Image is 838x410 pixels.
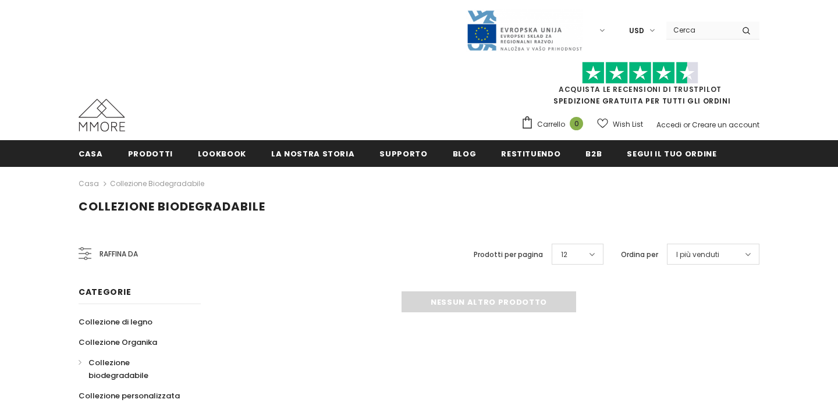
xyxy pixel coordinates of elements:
span: Segui il tuo ordine [627,148,716,159]
a: Collezione biodegradabile [79,352,188,386]
a: Segui il tuo ordine [627,140,716,166]
span: 12 [561,249,567,261]
span: Raffina da [100,248,138,261]
span: Categorie [79,286,131,298]
span: La nostra storia [271,148,354,159]
input: Search Site [666,22,733,38]
a: Prodotti [128,140,173,166]
a: Collezione Organika [79,332,157,352]
a: La nostra storia [271,140,354,166]
a: Casa [79,177,99,191]
a: Javni Razpis [466,25,583,35]
span: supporto [379,148,427,159]
span: Collezione personalizzata [79,390,180,401]
span: Collezione biodegradabile [79,198,265,215]
span: Blog [453,148,477,159]
label: Prodotti per pagina [474,249,543,261]
span: Casa [79,148,103,159]
a: Accedi [656,120,681,130]
a: Collezione di legno [79,312,152,332]
img: Casi MMORE [79,99,125,131]
span: Collezione di legno [79,316,152,327]
a: Lookbook [198,140,246,166]
span: Restituendo [501,148,560,159]
img: Fidati di Pilot Stars [582,62,698,84]
span: I più venduti [676,249,719,261]
a: Wish List [597,114,643,134]
a: Creare un account [692,120,759,130]
a: Restituendo [501,140,560,166]
span: Prodotti [128,148,173,159]
a: Carrello 0 [521,116,589,133]
span: Carrello [537,119,565,130]
span: Wish List [613,119,643,130]
a: B2B [585,140,602,166]
a: Collezione personalizzata [79,386,180,406]
span: 0 [570,117,583,130]
span: SPEDIZIONE GRATUITA PER TUTTI GLI ORDINI [521,67,759,106]
span: Collezione biodegradabile [88,357,148,381]
a: supporto [379,140,427,166]
img: Javni Razpis [466,9,583,52]
span: Lookbook [198,148,246,159]
label: Ordina per [621,249,658,261]
span: or [683,120,690,130]
span: Collezione Organika [79,337,157,348]
a: Blog [453,140,477,166]
span: USD [629,25,644,37]
a: Acquista le recensioni di TrustPilot [559,84,722,94]
span: B2B [585,148,602,159]
a: Collezione biodegradabile [110,179,204,188]
a: Casa [79,140,103,166]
